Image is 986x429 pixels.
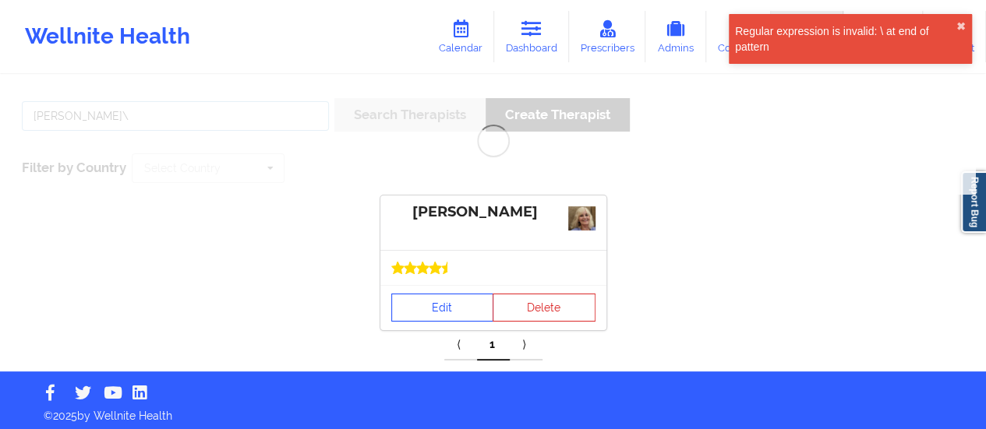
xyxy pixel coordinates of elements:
[645,11,706,62] a: Admins
[444,329,477,360] a: Previous item
[706,11,771,62] a: Coaches
[477,329,510,360] a: 1
[735,23,956,55] div: Regular expression is invalid: \ at end of pattern
[444,329,542,360] div: Pagination Navigation
[494,11,569,62] a: Dashboard
[961,171,986,233] a: Report Bug
[568,206,595,230] img: 3d9ed10a-b335-4c18-88f5-db9a72118870_380e63e5-5af9-43ef-a855-f38734d46c76Headshot_2.jpg
[956,20,966,33] button: close
[33,397,953,424] p: © 2025 by Wellnite Health
[493,294,595,322] button: Delete
[391,294,494,322] a: Edit
[510,329,542,360] a: Next item
[391,203,595,221] div: [PERSON_NAME]
[427,11,494,62] a: Calendar
[569,11,646,62] a: Prescribers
